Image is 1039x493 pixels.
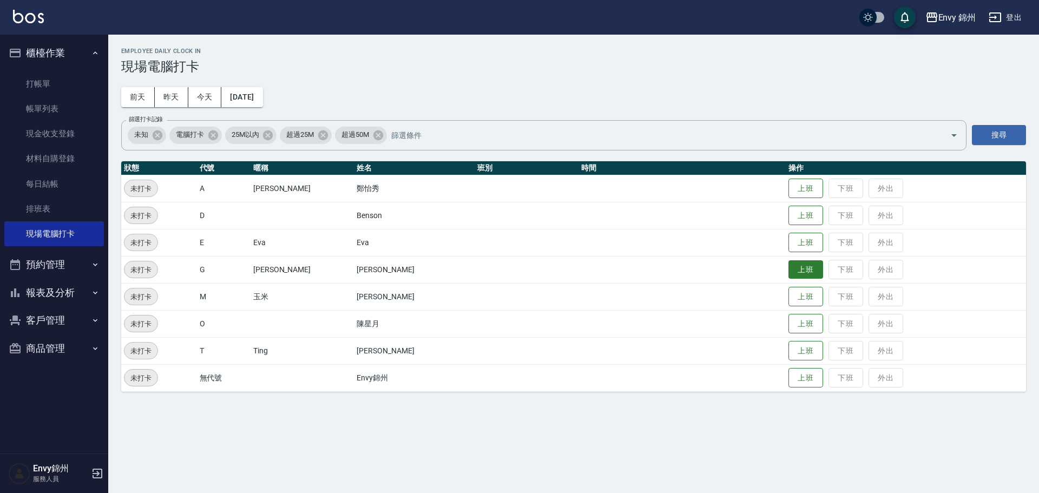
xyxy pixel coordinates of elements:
[4,279,104,307] button: 報表及分析
[129,115,163,123] label: 篩選打卡記錄
[33,463,88,474] h5: Envy錦州
[124,237,157,248] span: 未打卡
[188,87,222,107] button: 今天
[124,183,157,194] span: 未打卡
[121,87,155,107] button: 前天
[788,179,823,199] button: 上班
[225,127,277,144] div: 25M以內
[221,87,262,107] button: [DATE]
[475,161,578,175] th: 班別
[197,337,251,364] td: T
[354,175,475,202] td: 鄭怡秀
[921,6,981,29] button: Envy 錦州
[972,125,1026,145] button: 搜尋
[197,202,251,229] td: D
[121,161,197,175] th: 狀態
[4,306,104,334] button: 客戶管理
[945,127,963,144] button: Open
[33,474,88,484] p: 服務人員
[124,318,157,330] span: 未打卡
[251,337,354,364] td: Ting
[335,129,376,140] span: 超過50M
[124,210,157,221] span: 未打卡
[788,368,823,388] button: 上班
[354,310,475,337] td: 陳星月
[197,256,251,283] td: G
[788,233,823,253] button: 上班
[121,59,1026,74] h3: 現場電腦打卡
[124,372,157,384] span: 未打卡
[124,345,157,357] span: 未打卡
[354,161,475,175] th: 姓名
[128,127,166,144] div: 未知
[280,127,332,144] div: 超過25M
[788,287,823,307] button: 上班
[335,127,387,144] div: 超過50M
[788,341,823,361] button: 上班
[4,196,104,221] a: 排班表
[354,229,475,256] td: Eva
[4,96,104,121] a: 帳單列表
[280,129,320,140] span: 超過25M
[251,161,354,175] th: 暱稱
[169,129,211,140] span: 電腦打卡
[354,337,475,364] td: [PERSON_NAME]
[354,256,475,283] td: [PERSON_NAME]
[984,8,1026,28] button: 登出
[354,364,475,391] td: Envy錦州
[9,463,30,484] img: Person
[4,172,104,196] a: 每日結帳
[197,175,251,202] td: A
[124,291,157,303] span: 未打卡
[13,10,44,23] img: Logo
[197,229,251,256] td: E
[354,202,475,229] td: Benson
[155,87,188,107] button: 昨天
[4,121,104,146] a: 現金收支登錄
[786,161,1026,175] th: 操作
[251,256,354,283] td: [PERSON_NAME]
[225,129,266,140] span: 25M以內
[788,206,823,226] button: 上班
[4,39,104,67] button: 櫃檯作業
[4,71,104,96] a: 打帳單
[124,264,157,275] span: 未打卡
[894,6,916,28] button: save
[788,260,823,279] button: 上班
[4,146,104,171] a: 材料自購登錄
[4,221,104,246] a: 現場電腦打卡
[197,364,251,391] td: 無代號
[169,127,222,144] div: 電腦打卡
[128,129,155,140] span: 未知
[251,283,354,310] td: 玉米
[251,229,354,256] td: Eva
[197,283,251,310] td: M
[251,175,354,202] td: [PERSON_NAME]
[578,161,786,175] th: 時間
[197,310,251,337] td: O
[354,283,475,310] td: [PERSON_NAME]
[121,48,1026,55] h2: Employee Daily Clock In
[788,314,823,334] button: 上班
[4,334,104,363] button: 商品管理
[938,11,976,24] div: Envy 錦州
[389,126,931,144] input: 篩選條件
[4,251,104,279] button: 預約管理
[197,161,251,175] th: 代號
